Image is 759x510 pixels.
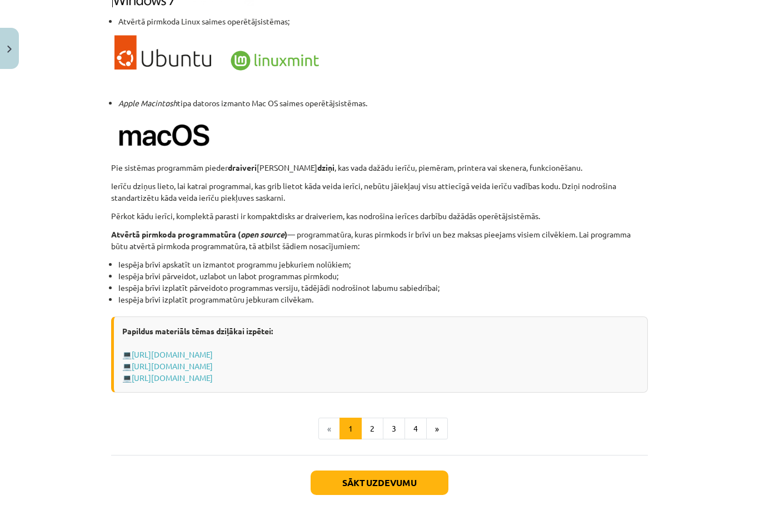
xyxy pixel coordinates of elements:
[118,16,648,27] li: Atvērtā pirmkoda Linux saimes operētājsistēmas;
[228,162,257,172] strong: draiveri
[111,316,648,393] div: 💻 💻 💻
[426,418,448,440] button: »
[118,270,648,282] li: Iespēja brīvi pārveidot, uzlabot un labot programmas pirmkodu;
[241,229,284,239] em: open source
[118,97,648,109] li: tipa datoros izmanto Mac OS saimes operētājsistēmas.
[132,361,213,371] a: [URL][DOMAIN_NAME]
[311,471,448,495] button: Sākt uzdevumu
[122,326,273,336] strong: Papildus materiāls tēmas dziļākai izpētei:
[118,98,177,108] em: Apple Macintosh
[111,229,648,252] p: — programmatūra, kuras pirmkods ir brīvi un bez maksas pieejams visiem cilvēkiem. Lai programma b...
[118,282,648,294] li: Iespēja brīvi izplatīt pārveidoto programmas versiju, tādējādi nodrošinot labumu sabiedrībai;
[118,294,648,305] li: Iespēja brīvi izplatīt programmatūru jebkuram cilvēkam.
[118,259,648,270] li: Iespēja brīvi apskatīt un izmantot programmu jebkuriem nolūkiem;
[132,349,213,359] a: [URL][DOMAIN_NAME]
[111,210,648,222] p: Pērkot kādu ierīci, komplektā parasti ir kompaktdisks ar draiveriem, kas nodrošina ierīces darbīb...
[7,46,12,53] img: icon-close-lesson-0947bae3869378f0d4975bcd49f059093ad1ed9edebbc8119c70593378902aed.svg
[317,162,334,172] strong: dziņi
[111,180,648,204] p: Ierīču dziņus lieto, lai katrai programmai, kas grib lietot kāda veida ierīci, nebūtu jāiekļauj v...
[383,418,405,440] button: 3
[111,229,287,239] strong: Atvērtā pirmkoda programmatūra ( )
[132,373,213,383] a: [URL][DOMAIN_NAME]
[405,418,427,440] button: 4
[361,418,383,440] button: 2
[339,418,362,440] button: 1
[111,162,648,174] p: Pie sistēmas programmām pieder [PERSON_NAME] , kas vada dažādu ierīču, piemēram, printera vai ske...
[111,418,648,440] nav: Page navigation example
